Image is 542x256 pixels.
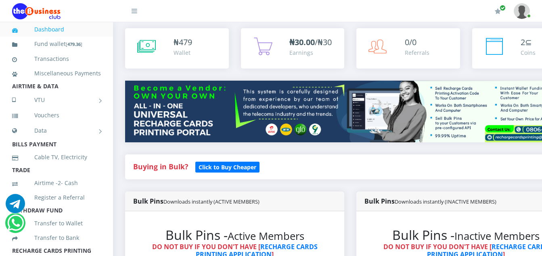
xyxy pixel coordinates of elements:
small: Inactive Members [454,229,540,243]
img: User [514,3,530,19]
a: Chat for support [7,219,24,233]
a: Click to Buy Cheaper [195,162,259,171]
a: Vouchers [12,106,101,125]
strong: Buying in Bulk? [133,162,188,171]
a: Airtime -2- Cash [12,174,101,192]
small: [ ] [66,41,82,47]
a: Dashboard [12,20,101,39]
div: ₦ [174,36,192,48]
b: 479.36 [67,41,81,47]
b: Click to Buy Cheaper [199,163,256,171]
strong: Bulk Pins [364,197,496,206]
strong: Bulk Pins [133,197,259,206]
a: ₦479 Wallet [125,28,229,69]
img: Logo [12,3,61,19]
small: Active Members [228,229,304,243]
small: Downloads instantly (INACTIVE MEMBERS) [395,198,496,205]
span: 0/0 [405,37,416,48]
a: Fund wallet[479.36] [12,35,101,54]
a: Chat for support [6,200,25,213]
a: Transfer to Bank [12,229,101,247]
div: Coins [521,48,536,57]
span: 479 [179,37,192,48]
a: Data [12,121,101,141]
a: ₦30.00/₦30 Earnings [241,28,345,69]
b: ₦30.00 [289,37,315,48]
span: Renew/Upgrade Subscription [500,5,506,11]
span: 2 [521,37,525,48]
div: Referrals [405,48,429,57]
div: Earnings [289,48,332,57]
span: /₦30 [289,37,332,48]
a: Transfer to Wallet [12,214,101,233]
a: Cable TV, Electricity [12,148,101,167]
a: 0/0 Referrals [356,28,460,69]
a: VTU [12,90,101,110]
a: Miscellaneous Payments [12,64,101,83]
div: Wallet [174,48,192,57]
h2: Bulk Pins - [141,227,328,243]
i: Renew/Upgrade Subscription [495,8,501,15]
div: ⊆ [521,36,536,48]
a: Register a Referral [12,188,101,207]
small: Downloads instantly (ACTIVE MEMBERS) [163,198,259,205]
a: Transactions [12,50,101,68]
